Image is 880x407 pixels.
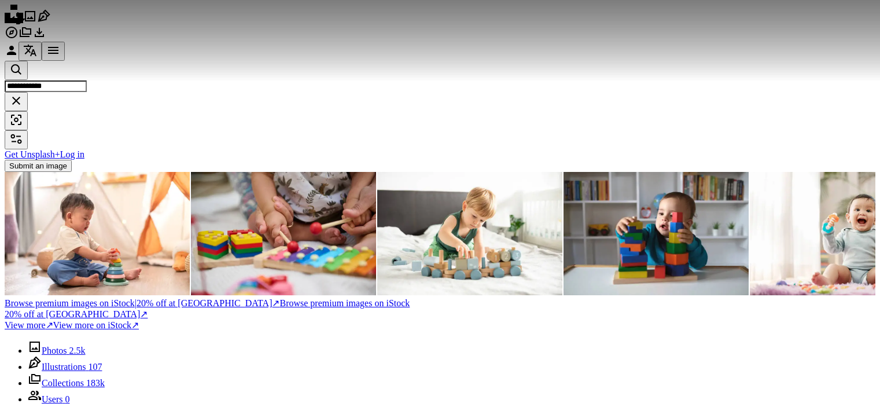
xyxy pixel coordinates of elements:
[5,31,19,41] a: Explore
[19,42,42,61] button: Language
[28,394,69,404] a: Users 0
[69,346,86,355] span: 2.5k
[564,172,749,295] img: New boy playing with multi colored wooden block toys
[5,61,875,130] form: Find visuals sitewide
[28,362,102,372] a: Illustrations 107
[5,111,28,130] button: Visual search
[23,15,37,25] a: Photos
[5,320,139,330] a: View more↗View more on iStock↗
[5,298,279,308] span: 20% off at [GEOGRAPHIC_DATA] ↗
[28,346,86,355] a: Photos 2.5k
[5,15,23,25] a: Home — Unsplash
[37,15,51,25] a: Illustrations
[42,42,65,61] button: Menu
[5,49,19,59] a: Log in / Sign up
[5,320,53,330] span: View more ↗
[5,92,28,111] button: Clear
[32,31,46,41] a: Download History
[86,378,105,388] span: 183k
[5,160,72,172] button: Submit an image
[5,298,875,320] a: Browse premium images on iStock|20% off at [GEOGRAPHIC_DATA]↗Browse premium images on iStock20% o...
[19,31,32,41] a: Collections
[5,298,137,308] span: Browse premium images on iStock |
[377,172,562,295] img: Cute little boy is playing with a toy train at home.
[5,61,28,80] button: Search Unsplash
[88,362,102,372] span: 107
[191,172,376,295] img: Parent and child playing with colorful educational toys
[65,394,69,404] span: 0
[5,298,410,319] span: Browse premium images on iStock 20% off at [GEOGRAPHIC_DATA] ↗
[28,378,105,388] a: Collections 183k
[53,320,139,330] span: View more on iStock ↗
[5,130,28,149] button: Filters
[5,172,190,295] img: Happiness cutre asian boy 8-12 month playing sit relax and play wooden stack ring balance pratice...
[60,149,84,159] a: Log in
[5,149,60,159] a: Get Unsplash+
